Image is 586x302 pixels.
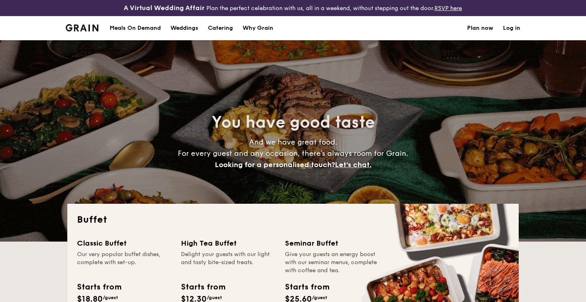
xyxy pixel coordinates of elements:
div: Plan the perfect celebration with us, all in a weekend, without stepping out the door. [98,3,488,13]
span: /guest [207,295,222,300]
div: High Tea Buffet [181,238,275,249]
div: Our very popular buffet dishes, complete with set-up. [77,250,171,275]
div: Delight your guests with our light and tasty bite-sized treats. [181,250,275,275]
a: RSVP here [434,5,462,12]
div: Starts from [285,281,329,293]
h2: Buffet [77,213,509,226]
div: Why Grain [243,16,273,40]
div: Classic Buffet [77,238,171,249]
a: Plan now [467,16,493,40]
img: Grain [66,24,98,31]
div: Starts from [181,281,225,293]
h1: Catering [208,16,233,40]
span: You have good taste [212,113,375,132]
div: Give your guests an energy boost with our seminar menus, complete with coffee and tea. [285,250,379,275]
div: Starts from [77,281,121,293]
a: Catering [203,16,238,40]
span: Looking for a personalised touch? [215,160,335,169]
span: /guest [312,295,327,300]
div: Meals On Demand [110,16,161,40]
div: Seminar Buffet [285,238,379,249]
span: And we have great food. For every guest and any occasion, there’s always room for Grain. [178,138,408,169]
span: /guest [103,295,118,300]
a: Log in [503,16,520,40]
a: Meals On Demand [105,16,166,40]
h4: A Virtual Wedding Affair [124,3,205,13]
span: Let's chat. [335,160,372,169]
a: Logotype [66,24,98,31]
a: Why Grain [238,16,278,40]
div: Weddings [170,16,198,40]
a: Weddings [166,16,203,40]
